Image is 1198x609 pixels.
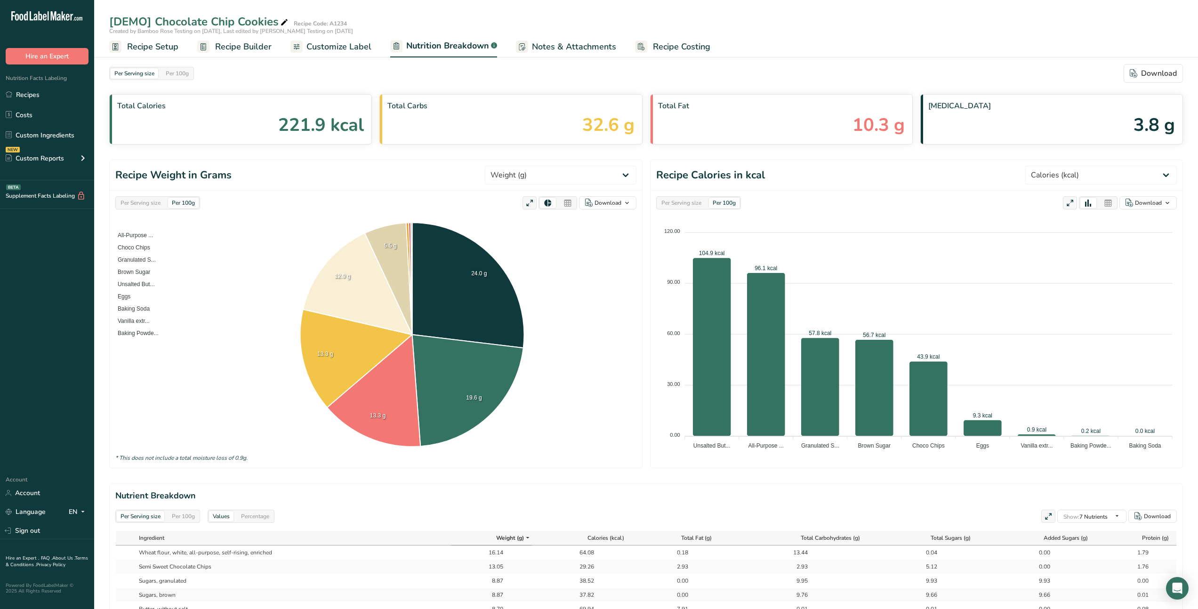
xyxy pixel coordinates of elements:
div: Download [1135,199,1162,207]
a: Privacy Policy [36,561,65,568]
span: Total Calories [117,100,364,112]
h1: Recipe Weight in Grams [115,168,232,183]
span: 32.6 g [582,112,635,138]
tspan: Unsalted But... [693,442,731,449]
span: Total Carbs [387,100,634,112]
span: Baking Powde... [111,330,159,337]
div: Recipe Code: A1234 [294,19,347,28]
a: Nutrition Breakdown [390,35,497,58]
span: 7 Nutrients [1063,513,1108,521]
div: Download [1130,68,1177,79]
button: Download [1119,196,1177,209]
span: Recipe Builder [215,40,272,53]
span: Total Sugars (g) [931,534,971,542]
td: Semi Sweet Chocolate Chips [135,560,451,574]
td: Wheat flour, white, all-purpose, self-rising, enriched [135,545,451,560]
tspan: Choco Chips [912,442,945,449]
a: Language [6,504,46,520]
span: Added Sugars (g) [1044,534,1088,542]
div: Per 100g [168,198,199,208]
div: Per 100g [168,511,199,521]
tspan: 120.00 [664,228,680,234]
div: 0.00 [665,577,688,585]
div: Values [209,511,233,521]
span: 10.3 g [852,112,905,138]
div: 0.00 [1027,562,1050,571]
span: Eggs [111,293,130,300]
tspan: Baking Soda [1129,442,1161,449]
div: Custom Reports [6,153,64,163]
button: Show:7 Nutrients [1057,510,1126,523]
div: 8.87 [480,577,503,585]
div: 9.93 [914,577,937,585]
span: Total Fat (g) [681,534,712,542]
div: 9.93 [1027,577,1050,585]
span: Total Fat [658,100,905,112]
span: Notes & Attachments [532,40,616,53]
div: 0.04 [914,548,937,557]
a: Recipe Setup [109,36,178,57]
td: Sugars, brown [135,588,451,602]
div: Per Serving size [658,198,705,208]
span: Show: [1063,513,1079,521]
span: Total Carbohydrates (g) [801,534,860,542]
div: Per 100g [162,68,193,79]
button: Hire an Expert [6,48,88,64]
a: About Us . [52,555,75,561]
div: Per Serving size [111,68,158,79]
div: [DEMO] Chocolate Chip Cookies [109,13,290,30]
div: Powered By FoodLabelMaker © 2025 All Rights Reserved [6,583,88,594]
div: * This does not include a total moisture loss of 0.9g. [115,454,636,462]
span: 3.8 g [1134,112,1175,138]
tspan: Eggs [976,442,989,449]
div: 0.00 [1027,548,1050,557]
div: 2.93 [665,562,688,571]
div: 0.00 [1125,577,1149,585]
div: 0.01 [1125,591,1149,599]
div: 29.26 [571,562,594,571]
div: Download [1144,512,1171,521]
div: 5.12 [914,562,937,571]
div: 9.66 [914,591,937,599]
div: 9.66 [1027,591,1050,599]
div: 9.76 [784,591,808,599]
button: Download [579,196,636,209]
div: 0.18 [665,548,688,557]
div: 37.82 [571,591,594,599]
a: Recipe Builder [197,36,272,57]
tspan: 60.00 [667,330,680,336]
tspan: Brown Sugar [858,442,891,449]
div: 64.08 [571,548,594,557]
span: Recipe Setup [127,40,178,53]
a: Customize Label [290,36,371,57]
a: Terms & Conditions . [6,555,88,568]
span: Nutrition Breakdown [406,40,489,52]
button: Download [1124,64,1183,83]
a: FAQ . [41,555,52,561]
div: 13.05 [480,562,503,571]
h2: Nutrient Breakdown [115,489,1177,502]
div: 16.14 [480,548,503,557]
span: Weight (g) [496,534,524,542]
tspan: Granulated S... [801,442,839,449]
span: Unsalted But... [111,281,155,288]
div: 38.52 [571,577,594,585]
div: 0.00 [665,591,688,599]
span: 221.9 kcal [278,112,364,138]
div: NEW [6,147,20,152]
span: Choco Chips [111,244,150,251]
span: Calories (kcal) [587,534,624,542]
div: 8.87 [480,591,503,599]
tspan: All-Purpose ... [748,442,784,449]
tspan: 0.00 [670,432,680,438]
a: Recipe Costing [635,36,710,57]
tspan: Baking Powde... [1070,442,1111,449]
a: Notes & Attachments [516,36,616,57]
td: Sugars, granulated [135,574,451,588]
button: Download [1128,510,1177,523]
span: Recipe Costing [653,40,710,53]
span: Baking Soda [111,305,150,312]
span: Protein (g) [1142,534,1169,542]
div: Percentage [237,511,273,521]
h1: Recipe Calories in kcal [656,168,765,183]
